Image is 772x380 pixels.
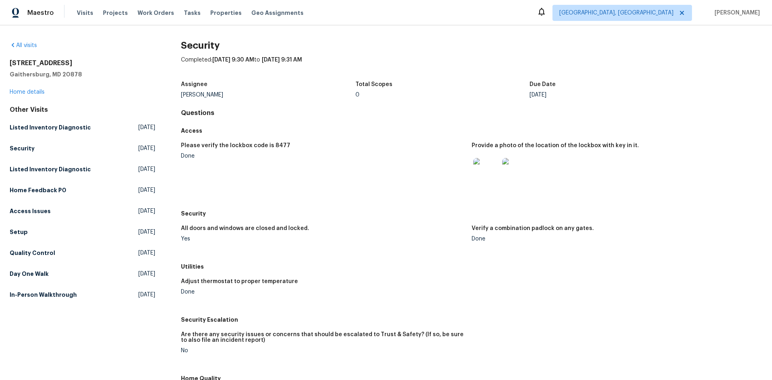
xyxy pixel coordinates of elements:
[10,43,37,48] a: All visits
[10,120,155,135] a: Listed Inventory Diagnostic[DATE]
[138,270,155,278] span: [DATE]
[530,92,704,98] div: [DATE]
[10,225,155,239] a: Setup[DATE]
[355,92,530,98] div: 0
[181,279,298,284] h5: Adjust thermostat to proper temperature
[181,263,762,271] h5: Utilities
[138,228,155,236] span: [DATE]
[10,59,155,67] h2: [STREET_ADDRESS]
[138,186,155,194] span: [DATE]
[10,246,155,260] a: Quality Control[DATE]
[181,56,762,77] div: Completed: to
[181,348,465,353] div: No
[181,236,465,242] div: Yes
[10,162,155,177] a: Listed Inventory Diagnostic[DATE]
[472,236,756,242] div: Done
[10,70,155,78] h5: Gaithersburg, MD 20878
[138,144,155,152] span: [DATE]
[181,127,762,135] h5: Access
[138,207,155,215] span: [DATE]
[181,226,309,231] h5: All doors and windows are closed and locked.
[355,82,392,87] h5: Total Scopes
[10,204,155,218] a: Access Issues[DATE]
[181,210,762,218] h5: Security
[181,143,290,148] h5: Please verify the lockbox code is 8477
[262,57,302,63] span: [DATE] 9:31 AM
[10,267,155,281] a: Day One Walk[DATE]
[10,106,155,114] div: Other Visits
[138,165,155,173] span: [DATE]
[10,89,45,95] a: Home details
[530,82,556,87] h5: Due Date
[181,289,465,295] div: Done
[10,144,35,152] h5: Security
[181,82,207,87] h5: Assignee
[181,153,465,159] div: Done
[251,9,304,17] span: Geo Assignments
[138,291,155,299] span: [DATE]
[559,9,673,17] span: [GEOGRAPHIC_DATA], [GEOGRAPHIC_DATA]
[212,57,254,63] span: [DATE] 9:30 AM
[10,186,66,194] h5: Home Feedback P0
[10,207,51,215] h5: Access Issues
[138,9,174,17] span: Work Orders
[138,249,155,257] span: [DATE]
[181,332,465,343] h5: Are there any security issues or concerns that should be escalated to Trust & Safety? (If so, be ...
[184,10,201,16] span: Tasks
[181,316,762,324] h5: Security Escalation
[181,41,762,49] h2: Security
[10,291,77,299] h5: In-Person Walkthrough
[10,183,155,197] a: Home Feedback P0[DATE]
[181,109,762,117] h4: Questions
[27,9,54,17] span: Maestro
[472,226,594,231] h5: Verify a combination padlock on any gates.
[10,288,155,302] a: In-Person Walkthrough[DATE]
[10,249,55,257] h5: Quality Control
[103,9,128,17] span: Projects
[138,123,155,131] span: [DATE]
[181,92,355,98] div: [PERSON_NAME]
[10,270,49,278] h5: Day One Walk
[10,165,91,173] h5: Listed Inventory Diagnostic
[10,123,91,131] h5: Listed Inventory Diagnostic
[210,9,242,17] span: Properties
[77,9,93,17] span: Visits
[10,141,155,156] a: Security[DATE]
[472,143,639,148] h5: Provide a photo of the location of the lockbox with key in it.
[10,228,28,236] h5: Setup
[711,9,760,17] span: [PERSON_NAME]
